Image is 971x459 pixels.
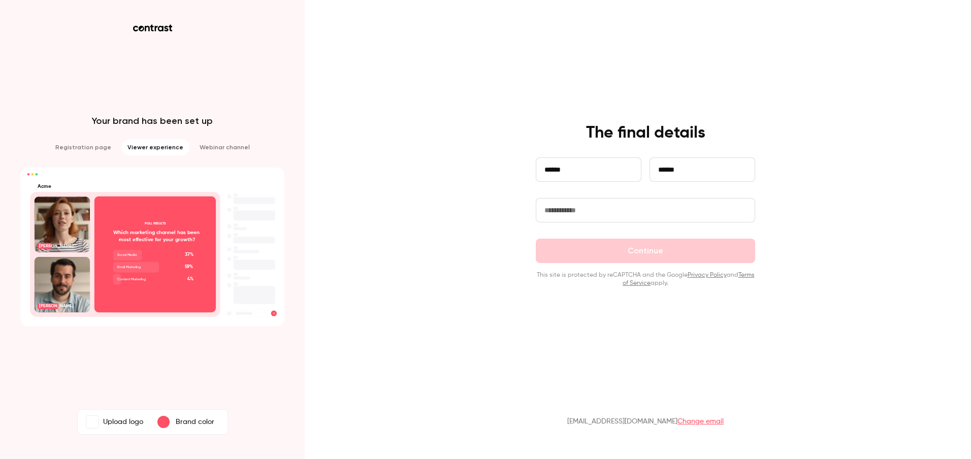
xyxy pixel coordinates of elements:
li: Webinar channel [193,139,256,155]
li: Registration page [49,139,117,155]
p: [EMAIL_ADDRESS][DOMAIN_NAME] [567,416,724,427]
h4: The final details [586,123,705,143]
p: Your brand has been set up [92,115,213,127]
label: AcmeUpload logo [80,412,149,432]
li: Viewer experience [121,139,189,155]
a: Privacy Policy [688,272,727,278]
a: Change email [677,418,724,425]
img: Acme [86,416,99,428]
p: This site is protected by reCAPTCHA and the Google and apply. [536,271,755,287]
button: Brand color [149,412,225,432]
p: Brand color [176,417,214,427]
